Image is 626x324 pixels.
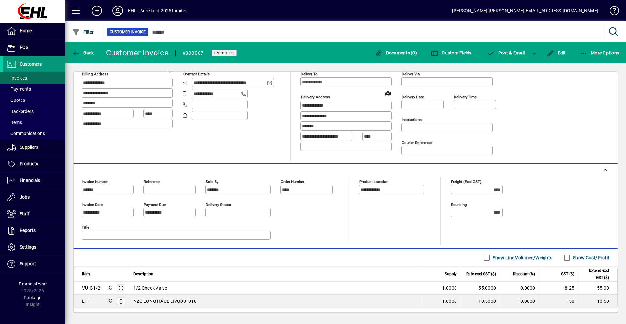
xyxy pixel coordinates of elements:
button: Edit [545,47,568,59]
mat-label: Invoice date [82,202,103,207]
span: Customer Invoice [110,29,146,35]
span: Supply [445,270,457,278]
span: Jobs [20,194,30,200]
mat-label: Product location [359,179,388,184]
mat-label: Reference [144,179,160,184]
span: Suppliers [20,145,38,150]
span: EHL AUCKLAND [106,285,114,292]
mat-label: Sold by [206,179,218,184]
a: View on map [383,88,393,98]
span: Invoices [7,75,27,81]
mat-label: Rounding [451,202,467,207]
span: Products [20,161,38,166]
span: EHL AUCKLAND [106,298,114,305]
a: Communications [3,128,65,139]
span: Backorders [7,109,34,114]
span: Home [20,28,32,33]
a: Settings [3,239,65,255]
mat-label: Delivery date [402,95,424,99]
div: L-H [82,298,90,304]
mat-label: Delivery status [206,202,231,207]
div: VU-G1/2 [82,285,100,291]
span: Item [82,270,90,278]
span: Customers [20,61,42,67]
button: More Options [578,47,621,59]
span: Reports [20,228,36,233]
span: 1.0000 [442,285,457,291]
div: 55.0000 [465,285,496,291]
button: Filter [70,26,96,38]
a: Knowledge Base [605,1,618,23]
span: ost & Email [487,50,525,55]
mat-label: Title [82,225,89,230]
span: P [498,50,501,55]
a: Backorders [3,106,65,117]
span: Custom Fields [431,50,472,55]
span: Filter [72,29,94,35]
mat-label: Delivery time [454,95,477,99]
button: Custom Fields [429,47,473,59]
span: 1/2 Check Valve [133,285,167,291]
button: Add [86,5,107,17]
mat-label: Invoice number [82,179,108,184]
a: POS [3,39,65,56]
a: Invoices [3,72,65,84]
div: 10.5000 [465,298,496,304]
label: Show Line Volumes/Weights [491,255,552,261]
a: Quotes [3,95,65,106]
td: 0.0000 [500,282,539,295]
mat-label: Order number [281,179,304,184]
a: Jobs [3,189,65,206]
span: Edit [546,50,566,55]
a: Products [3,156,65,172]
app-page-header-button: Back [65,47,101,59]
a: Staff [3,206,65,222]
button: Post & Email [484,47,528,59]
a: Financials [3,173,65,189]
span: Financials [20,178,40,183]
td: 55.00 [578,282,617,295]
span: Support [20,261,36,266]
td: 10.50 [578,295,617,308]
span: Rate excl GST ($) [466,270,496,278]
button: Back [70,47,96,59]
button: Profile [107,5,128,17]
span: Back [72,50,94,55]
div: #300067 [182,48,204,58]
span: Documents (0) [375,50,417,55]
span: Description [133,270,153,278]
mat-label: Deliver To [301,72,318,76]
span: Communications [7,131,45,136]
div: EHL - Auckland 2025 Limited [128,6,188,16]
span: Unposted [214,51,234,55]
button: Documents (0) [373,47,419,59]
span: Payments [7,86,31,92]
mat-label: Courier Reference [402,140,432,145]
span: Extend excl GST ($) [582,267,609,281]
a: Payments [3,84,65,95]
span: 1.0000 [442,298,457,304]
div: [PERSON_NAME] [PERSON_NAME][EMAIL_ADDRESS][DOMAIN_NAME] [452,6,598,16]
span: POS [20,45,28,50]
a: Suppliers [3,139,65,156]
div: Customer Invoice [106,48,169,58]
span: More Options [580,50,619,55]
td: 0.0000 [500,295,539,308]
span: NZC LONG HAUL EIYQ001010 [133,298,197,304]
label: Show Cost/Profit [572,255,609,261]
span: Discount (%) [513,270,535,278]
span: Package [24,295,41,300]
span: Staff [20,211,30,216]
a: Home [3,23,65,39]
td: 1.58 [539,295,578,308]
span: Items [7,120,22,125]
span: Settings [20,244,36,250]
mat-label: Deliver via [402,72,420,76]
mat-label: Instructions [402,117,422,122]
span: GST ($) [561,270,574,278]
a: Reports [3,223,65,239]
mat-label: Payment due [144,202,166,207]
span: Quotes [7,98,25,103]
a: Items [3,117,65,128]
a: Support [3,256,65,272]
